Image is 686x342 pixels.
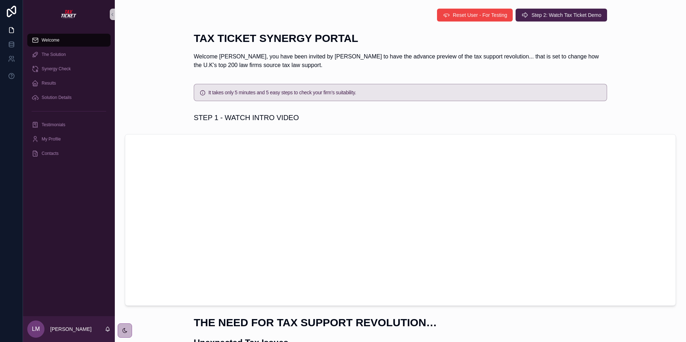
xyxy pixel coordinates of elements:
[60,9,77,20] img: App logo
[194,52,607,70] p: Welcome [PERSON_NAME], you have been invited by [PERSON_NAME] to have the advance preview of the ...
[27,48,111,61] a: The Solution
[42,66,71,72] span: Synergy Check
[50,326,91,333] p: [PERSON_NAME]
[27,133,111,146] a: My Profile
[42,151,58,156] span: Contacts
[42,80,56,86] span: Results
[531,11,601,19] span: Step 2: Watch Tax Ticket Demo
[453,11,507,19] span: Reset User - For Testing
[27,147,111,160] a: Contacts
[32,325,40,333] span: LM
[27,77,111,90] a: Results
[42,37,60,43] span: Welcome
[27,34,111,47] a: Welcome
[42,52,66,57] span: The Solution
[194,113,299,123] h1: STEP 1 - WATCH INTRO VIDEO
[42,136,61,142] span: My Profile
[208,90,601,95] h5: It takes only 5 minutes and 5 easy steps to check your firm’s suitability.
[194,317,607,328] h1: THE NEED FOR TAX SUPPORT REVOLUTION…
[27,91,111,104] a: Solution Details
[437,9,513,22] button: Reset User - For Testing
[194,33,607,44] h1: TAX TICKET SYNERGY PORTAL
[27,62,111,75] a: Synergy Check
[27,118,111,131] a: Testimonials
[42,95,71,100] span: Solution Details
[23,29,115,169] div: scrollable content
[42,122,65,128] span: Testimonials
[516,9,607,22] button: Step 2: Watch Tax Ticket Demo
